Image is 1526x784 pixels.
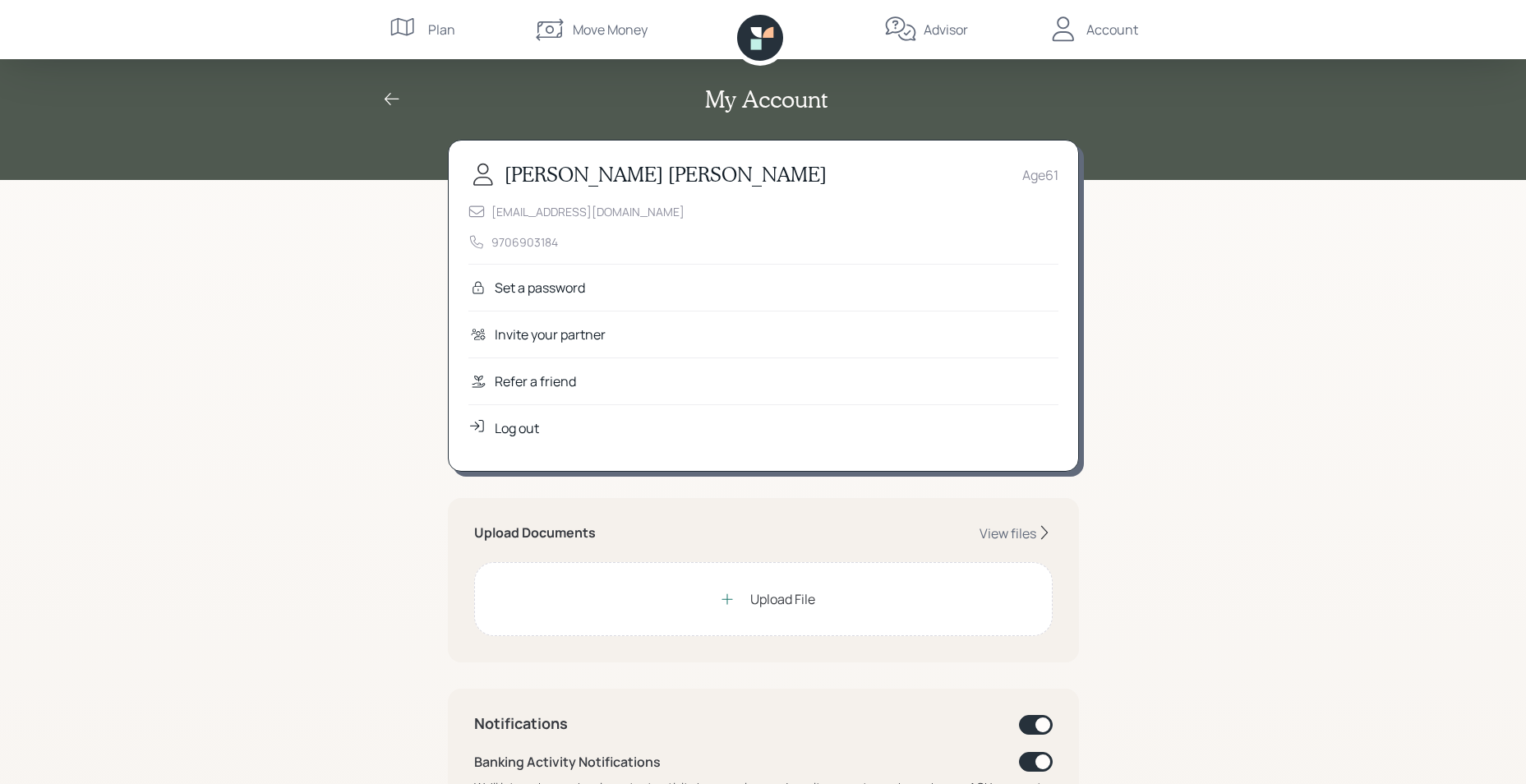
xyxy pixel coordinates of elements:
div: Upload File [750,589,815,609]
div: View files [980,524,1036,542]
div: 9706903184 [491,233,558,251]
div: Age 61 [1022,165,1058,185]
div: Banking Activity Notifications [474,752,661,772]
div: Refer a friend [495,371,576,391]
div: Account [1086,20,1138,39]
h4: Notifications [474,715,568,733]
div: Log out [495,418,539,438]
h2: My Account [705,85,828,113]
div: Invite your partner [495,325,606,344]
div: Move Money [573,20,648,39]
div: [EMAIL_ADDRESS][DOMAIN_NAME] [491,203,685,220]
div: Set a password [495,278,585,297]
h5: Upload Documents [474,525,596,541]
h3: [PERSON_NAME] [PERSON_NAME] [505,163,827,187]
div: Advisor [924,20,968,39]
div: Plan [428,20,455,39]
